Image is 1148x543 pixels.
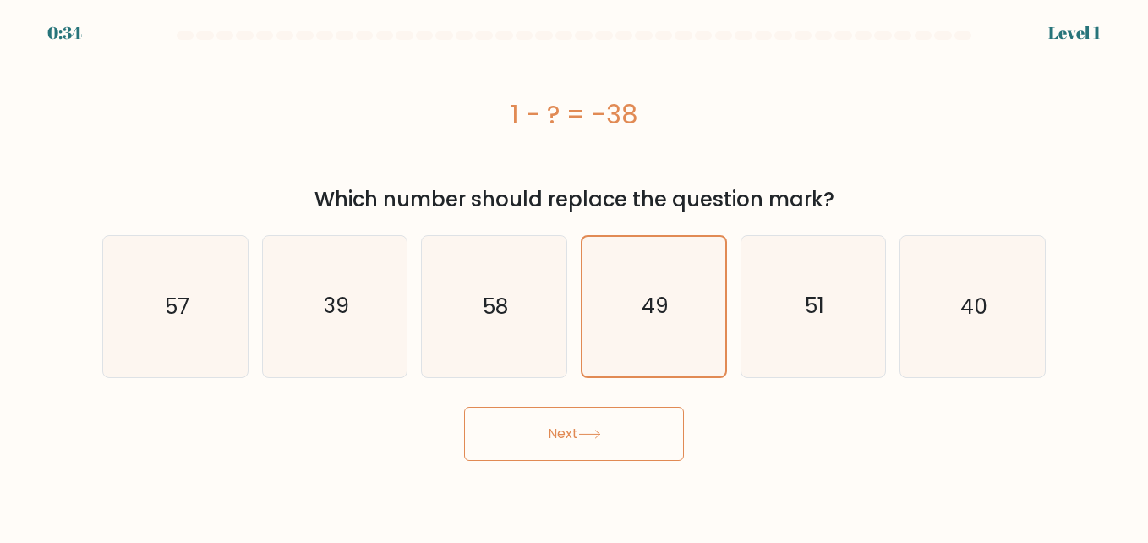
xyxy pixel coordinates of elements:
button: Next [464,407,684,461]
div: Level 1 [1048,20,1101,46]
div: 0:34 [47,20,82,46]
text: 39 [324,292,349,321]
div: 1 - ? = -38 [102,96,1046,134]
text: 51 [805,292,824,321]
text: 57 [164,292,189,321]
div: Which number should replace the question mark? [112,184,1036,215]
text: 40 [960,292,987,321]
text: 58 [483,292,508,321]
text: 49 [642,292,669,321]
